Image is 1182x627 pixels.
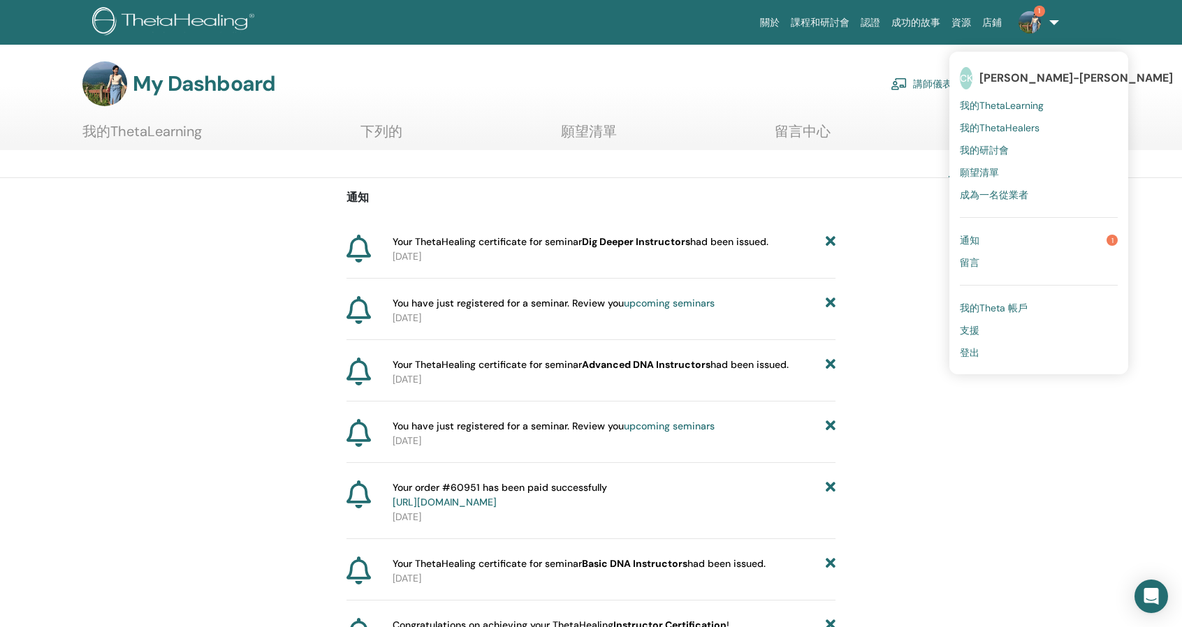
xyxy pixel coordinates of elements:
[791,17,849,28] font: 課程和研討會
[960,251,1118,274] a: 留言
[960,62,1118,94] a: CK[PERSON_NAME]-[PERSON_NAME]
[960,161,1118,184] a: 願望清單
[982,17,1002,28] font: 店鋪
[582,358,710,371] font: Advanced DNA Instructors
[855,10,886,36] a: 認證
[861,17,880,28] font: 認證
[92,7,259,38] img: logo.png
[913,78,962,91] font: 講師儀表板
[946,10,977,36] a: 資源
[582,557,687,570] font: Basic DNA Instructors
[360,123,402,150] a: 下列的
[785,10,855,36] a: 課程和研討會
[960,72,972,84] font: CK
[775,123,831,150] a: 留言中心
[960,319,1118,341] a: 支援
[1111,236,1114,245] font: 1
[960,256,979,269] font: 留言
[960,297,1118,319] a: 我的Theta 帳戶
[960,302,1028,314] font: 我的Theta 帳戶
[360,122,402,140] font: 下列的
[960,324,979,337] font: 支援
[393,420,624,432] font: You have just registered for a seminar. Review you
[960,121,1039,134] font: 我的ThetaHealers
[561,122,617,140] font: 願望清單
[979,71,1173,85] font: [PERSON_NAME]-[PERSON_NAME]
[960,94,1118,117] a: 我的ThetaLearning
[561,123,617,150] a: 願望清單
[960,99,1044,112] font: 我的ThetaLearning
[754,10,785,36] a: 關於
[960,346,979,359] font: 登出
[951,17,971,28] font: 資源
[760,17,780,28] font: 關於
[891,68,962,99] a: 講師儀表板
[393,235,582,248] font: Your ThetaHealing certificate for seminar
[687,557,766,570] font: had been issued.
[393,496,497,508] a: [URL][DOMAIN_NAME]
[393,250,421,263] font: [DATE]
[690,235,768,248] font: had been issued.
[891,17,940,28] font: 成功的故事
[960,341,1118,364] a: 登出
[82,61,127,106] img: default.jpg
[133,70,275,97] font: My Dashboard
[1134,580,1168,613] div: Open Intercom Messenger
[1019,11,1041,34] img: default.jpg
[960,234,979,246] font: 通知
[393,311,421,324] font: [DATE]
[960,184,1118,206] a: 成為一名從業者
[977,10,1007,36] a: 店鋪
[886,10,946,36] a: 成功的故事
[891,78,907,90] img: chalkboard-teacher.svg
[624,420,715,432] a: upcoming seminars
[393,572,421,584] font: [DATE]
[393,434,421,447] font: [DATE]
[960,117,1118,139] a: 我的ThetaHealers
[393,510,421,523] font: [DATE]
[624,297,715,309] a: upcoming seminars
[393,358,582,371] font: Your ThetaHealing certificate for seminar
[960,139,1118,161] a: 我的研討會
[393,557,582,570] font: Your ThetaHealing certificate for seminar
[960,229,1118,251] a: 通知1
[960,144,1009,156] font: 我的研討會
[82,123,202,150] a: 我的ThetaLearning
[949,52,1128,374] ul: 1
[960,166,999,179] font: 願望清單
[1038,6,1040,15] font: 1
[393,373,421,385] font: [DATE]
[393,297,624,309] font: You have just registered for a seminar. Review you
[393,481,607,494] font: Your order #60951 has been paid successfully
[960,189,1028,201] font: 成為一名從業者
[346,190,369,205] font: 通知
[710,358,789,371] font: had been issued.
[775,122,831,140] font: 留言中心
[582,235,690,248] font: Dig Deeper Instructors
[82,122,202,140] font: 我的ThetaLearning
